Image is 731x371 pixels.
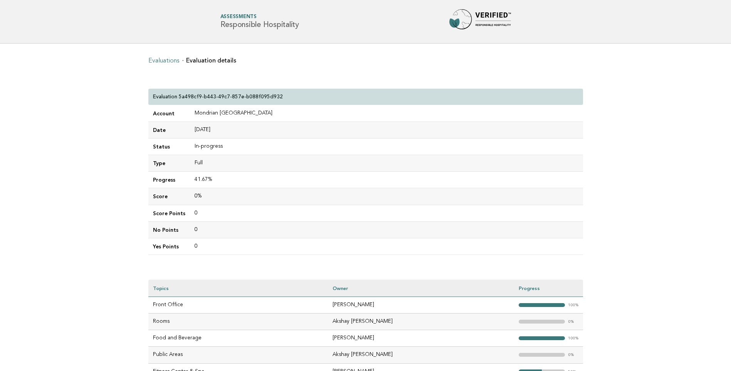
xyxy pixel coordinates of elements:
[148,238,190,255] td: Yes Points
[190,238,583,255] td: 0
[220,15,299,29] h1: Responsible Hospitality
[568,353,575,357] em: 0%
[148,297,328,314] td: Front Office
[449,9,511,34] img: Forbes Travel Guide
[148,330,328,347] td: Food and Beverage
[148,221,190,238] td: No Points
[148,280,328,297] th: Topics
[190,105,583,122] td: Mondrian [GEOGRAPHIC_DATA]
[519,336,565,341] strong: ">
[568,320,575,324] em: 0%
[568,303,578,307] em: 100%
[190,221,583,238] td: 0
[328,314,514,330] td: Akshay [PERSON_NAME]
[514,280,583,297] th: Progress
[328,330,514,347] td: [PERSON_NAME]
[328,297,514,314] td: [PERSON_NAME]
[148,155,190,172] td: Type
[190,172,583,188] td: 41.67%
[190,122,583,138] td: [DATE]
[148,58,179,64] a: Evaluations
[148,314,328,330] td: Rooms
[190,138,583,155] td: In-progress
[148,172,190,188] td: Progress
[148,122,190,138] td: Date
[220,15,299,20] span: Assessments
[568,336,578,341] em: 100%
[148,205,190,221] td: Score Points
[190,205,583,221] td: 0
[148,347,328,363] td: Public Areas
[328,280,514,297] th: Owner
[148,138,190,155] td: Status
[190,155,583,172] td: Full
[519,303,565,307] strong: ">
[148,188,190,205] td: Score
[153,93,283,100] p: Evaluation 5a498cf9-b443-49c7-857e-b088f095d932
[190,188,583,205] td: 0%
[182,57,236,64] li: Evaluation details
[148,105,190,122] td: Account
[328,347,514,363] td: Akshay [PERSON_NAME]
